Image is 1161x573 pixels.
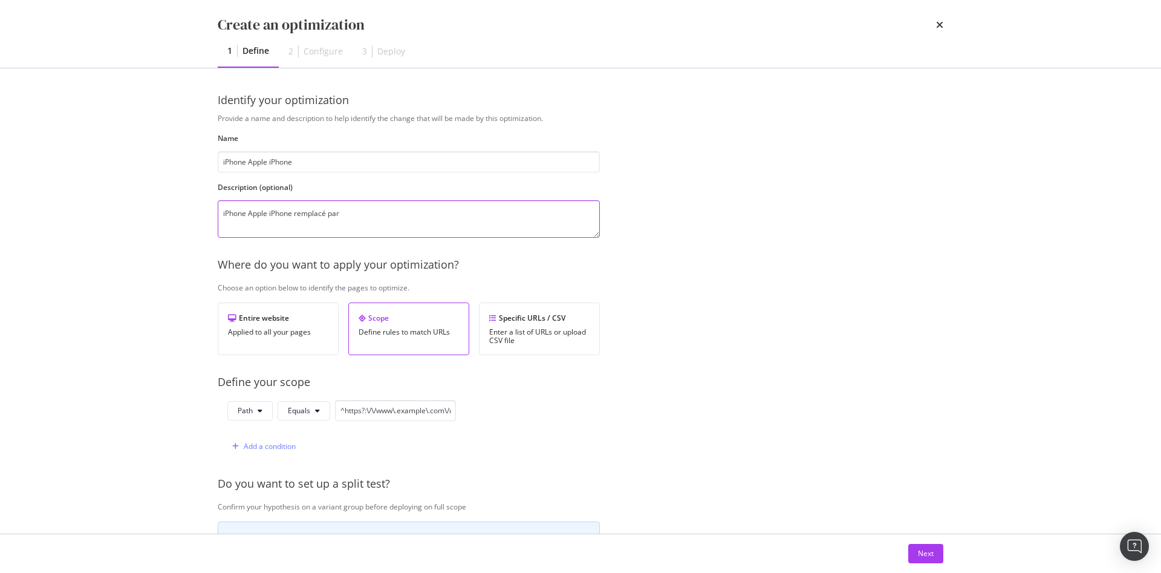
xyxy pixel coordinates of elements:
button: Add a condition [227,437,296,456]
input: Enter an optimization name to easily find it back [218,151,600,172]
div: times [936,15,943,35]
button: Path [227,401,273,421]
img: logo_orange.svg [19,19,29,29]
textarea: iPhone Apple iPhone remplacé par [218,200,600,238]
div: 3 [362,45,367,57]
div: Scope [359,313,459,323]
img: tab_domain_overview_orange.svg [49,70,59,80]
div: Open Intercom Messenger [1120,532,1149,561]
div: Deploy [377,45,405,57]
div: Applied to all your pages [228,328,328,336]
img: tab_keywords_by_traffic_grey.svg [137,70,147,80]
div: Confirm your hypothesis on a variant group before deploying on full scope [218,502,1003,512]
button: Next [908,544,943,563]
div: Enter a list of URLs or upload CSV file [489,328,590,345]
span: Path [238,405,253,416]
div: Define rules to match URLs [359,328,459,336]
div: Define [242,45,269,57]
div: Create an optimization [218,15,365,35]
div: Domaine [62,71,93,79]
div: Add a condition [244,441,296,451]
div: Domaine: [DOMAIN_NAME] [31,31,137,41]
div: Configure [304,45,343,57]
div: 1 [227,45,232,57]
div: Provide a name and description to help identify the change that will be made by this optimization. [218,113,1003,123]
div: Entire website [228,313,328,323]
img: website_grey.svg [19,31,29,41]
div: Next [918,548,934,558]
div: Define your scope [218,375,1003,390]
div: v 4.0.25 [34,19,59,29]
div: Mots-clés [151,71,185,79]
div: 2 [288,45,293,57]
div: How does it work? [245,532,585,543]
div: Specific URLs / CSV [489,313,590,323]
span: Equals [288,405,310,416]
div: Choose an option below to identify the pages to optimize. [218,283,1003,293]
div: Identify your optimization [218,93,943,108]
label: Description (optional) [218,182,600,192]
button: Equals [278,401,330,421]
div: Where do you want to apply your optimization? [218,257,1003,273]
div: Do you want to set up a split test? [218,476,1003,492]
label: Name [218,133,600,143]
